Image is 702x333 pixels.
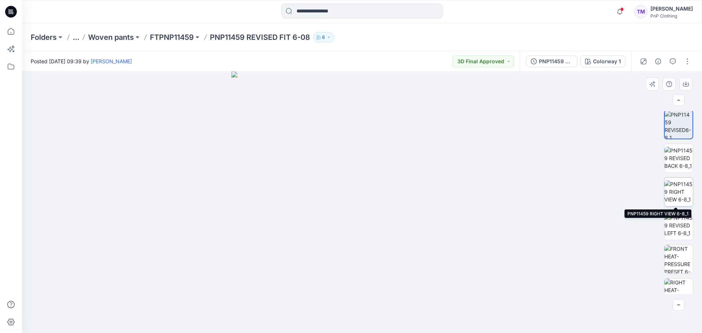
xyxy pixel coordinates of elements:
[231,72,492,333] img: eyJhbGciOiJIUzI1NiIsImtpZCI6IjAiLCJzbHQiOiJzZXMiLCJ0eXAiOiJKV1QifQ.eyJkYXRhIjp7InR5cGUiOiJzdG9yYW...
[322,33,325,41] p: 6
[580,56,626,67] button: Colorway 1
[88,32,134,42] a: Woven pants
[664,279,693,307] img: RIGHT HEAT-PRESSURE 6-8_1
[665,111,692,139] img: PNP11459 REVISED6-8_1
[652,56,664,67] button: Details
[664,214,693,237] img: PNP11459 REVISED LEFT 6-8_1
[91,58,132,64] a: [PERSON_NAME]
[31,32,57,42] a: Folders
[539,57,573,65] div: PNP11459 REVISED FIT 6-08
[313,32,334,42] button: 6
[593,57,621,65] div: Colorway 1
[650,13,693,19] div: PnP Clothing
[526,56,577,67] button: PNP11459 REVISED FIT 6-08
[664,147,693,170] img: PNP11459 REVISED BACK 6-8_1
[664,245,693,273] img: FRONT HEAT-PRESSURE PRESET 6-8_1
[650,4,693,13] div: [PERSON_NAME]
[210,32,310,42] p: PNP11459 REVISED FIT 6-08
[73,32,79,42] button: ...
[150,32,194,42] a: FTPNP11459
[31,57,132,65] span: Posted [DATE] 09:39 by
[664,180,693,203] img: PNP11459 RIGHT VIEW 6-8_1
[634,5,648,18] div: TM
